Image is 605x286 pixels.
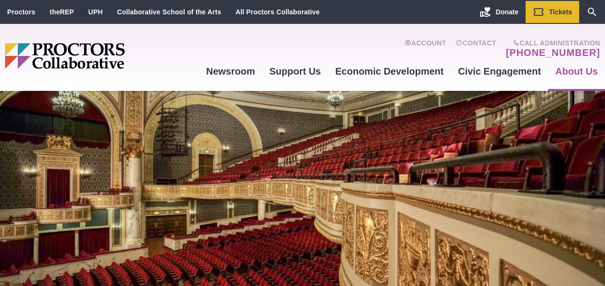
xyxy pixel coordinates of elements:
a: Support Us [262,58,328,84]
span: Donate [496,8,518,16]
a: Proctors [7,8,35,16]
span: Tickets [549,8,572,16]
a: Donate [473,1,526,23]
a: Account [405,39,446,58]
a: [PHONE_NUMBER] [506,47,600,58]
span: Call Administration [503,39,600,47]
a: Economic Development [328,58,451,84]
a: Contact [456,39,496,58]
a: Search [579,1,605,23]
a: About Us [548,58,605,84]
a: theREP [50,8,74,16]
a: Tickets [526,1,579,23]
a: Newsroom [199,58,262,84]
a: UPH [88,8,103,16]
a: Civic Engagement [451,58,548,84]
img: Proctors logo [5,43,198,69]
a: All Proctors Collaborative [235,8,319,16]
a: Collaborative School of the Arts [117,8,221,16]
